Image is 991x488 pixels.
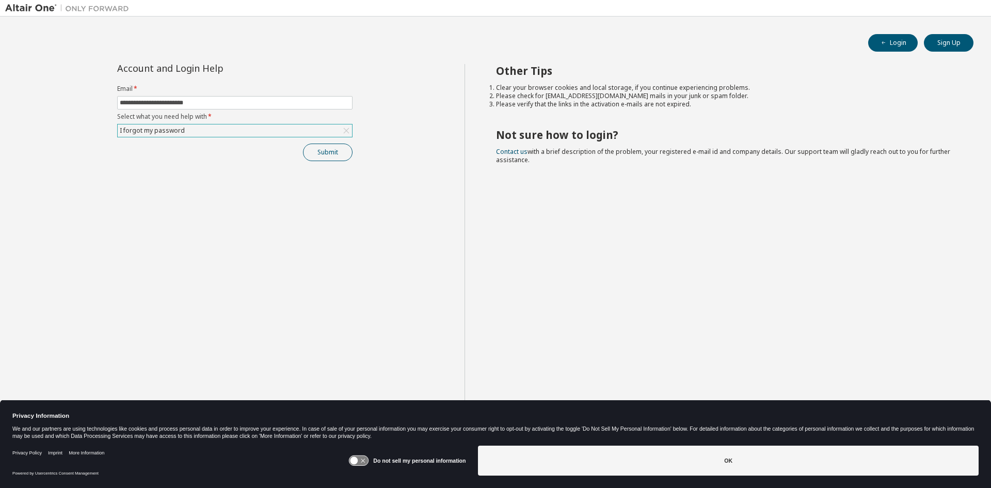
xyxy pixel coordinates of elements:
[118,125,186,136] div: I forgot my password
[5,3,134,13] img: Altair One
[924,34,973,52] button: Sign Up
[303,144,353,161] button: Submit
[496,100,955,108] li: Please verify that the links in the activation e-mails are not expired.
[118,124,352,137] div: I forgot my password
[868,34,918,52] button: Login
[117,85,353,93] label: Email
[496,84,955,92] li: Clear your browser cookies and local storage, if you continue experiencing problems.
[117,64,306,72] div: Account and Login Help
[496,92,955,100] li: Please check for [EMAIL_ADDRESS][DOMAIN_NAME] mails in your junk or spam folder.
[496,147,528,156] a: Contact us
[496,147,950,164] span: with a brief description of the problem, your registered e-mail id and company details. Our suppo...
[496,64,955,77] h2: Other Tips
[117,113,353,121] label: Select what you need help with
[496,128,955,141] h2: Not sure how to login?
